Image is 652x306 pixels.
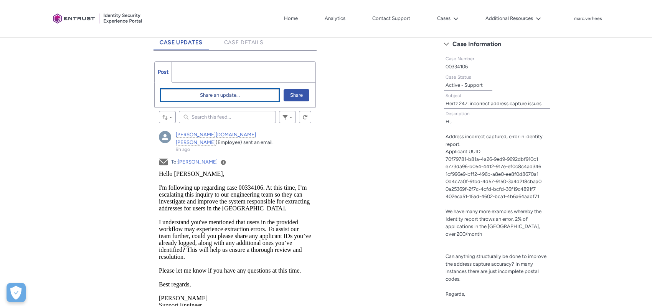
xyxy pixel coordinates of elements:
[484,13,543,24] button: Additional Resources
[323,13,347,24] a: Analytics, opens in new tab
[282,13,300,24] a: Home
[155,62,172,82] a: Post
[446,82,483,88] lightning-formatted-text: Active - Support
[161,89,279,101] button: Share an update...
[574,14,602,22] button: User Profile marc.verhees
[7,283,26,302] button: Open Preferences
[446,56,474,61] span: Case Number
[154,61,316,108] div: Chatter Publisher
[446,74,471,80] span: Case Status
[160,39,203,46] span: Case Updates
[452,38,501,50] span: Case Information
[218,29,270,50] a: Case Details
[176,132,256,146] a: [PERSON_NAME][DOMAIN_NAME][PERSON_NAME]
[221,159,226,165] a: View Details
[370,13,412,24] a: Contact Support
[299,111,311,123] button: Refresh this feed
[176,147,190,152] a: 9h ago
[440,38,554,50] button: Case Information
[159,131,171,143] div: Kameron.Rogers
[7,283,26,302] div: Cookie Preferences
[224,39,264,46] span: Case Details
[435,13,461,24] button: Cases
[158,69,168,75] span: Post
[284,89,309,101] button: Share
[178,159,218,165] a: [PERSON_NAME]
[446,93,462,98] span: Subject
[574,16,602,22] p: marc.verhees
[159,131,171,143] img: External User - Kameron.Rogers (null)
[446,64,468,69] lightning-formatted-text: 00334106
[446,111,470,116] span: Description
[200,89,240,101] span: Share an update...
[216,139,274,145] span: (Employee) sent an email.
[154,29,209,50] a: Case Updates
[515,128,652,306] iframe: Qualified Messenger
[290,89,303,101] span: Share
[179,111,276,123] input: Search this feed...
[446,101,541,106] lightning-formatted-text: Hertz 247: incorrect address capture issues
[171,159,218,165] span: To:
